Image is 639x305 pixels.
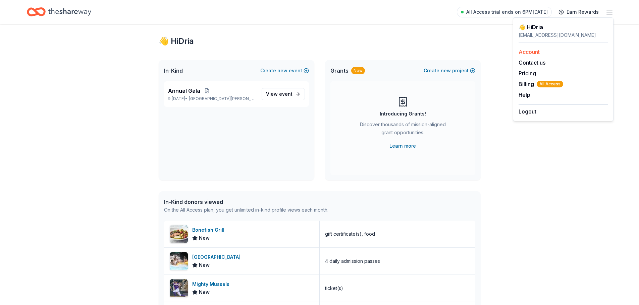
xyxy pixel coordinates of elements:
[554,6,603,18] a: Earn Rewards
[266,90,292,98] span: View
[164,67,183,75] span: In-Kind
[519,80,563,88] button: BillingAll Access
[168,96,256,101] p: [DATE] •
[519,80,563,88] span: Billing
[170,279,188,297] img: Image for Mighty Mussels
[164,198,328,206] div: In-Kind donors viewed
[164,206,328,214] div: On the All Access plan, you get unlimited in-kind profile views each month.
[279,91,292,97] span: event
[192,280,232,288] div: Mighty Mussels
[192,226,227,234] div: Bonefish Grill
[199,261,210,269] span: New
[351,67,365,74] div: New
[519,59,545,67] button: Contact us
[519,49,540,55] a: Account
[170,225,188,243] img: Image for Bonefish Grill
[325,257,380,265] div: 4 daily admission passes
[466,8,548,16] span: All Access trial ends on 6PM[DATE]
[330,67,349,75] span: Grants
[380,110,426,118] div: Introducing Grants!
[519,107,536,116] button: Logout
[192,253,243,261] div: [GEOGRAPHIC_DATA]
[537,81,563,87] span: All Access
[260,67,309,75] button: Createnewevent
[170,252,188,270] img: Image for Rapids Water Park
[519,31,608,39] div: [EMAIL_ADDRESS][DOMAIN_NAME]
[389,142,416,150] a: Learn more
[277,67,287,75] span: new
[199,288,210,296] span: New
[457,7,552,17] a: All Access trial ends on 6PM[DATE]
[325,284,343,292] div: ticket(s)
[441,67,451,75] span: new
[424,67,475,75] button: Createnewproject
[519,70,536,77] a: Pricing
[519,91,530,99] button: Help
[325,230,375,238] div: gift certificate(s), food
[357,121,448,139] div: Discover thousands of mission-aligned grant opportunities.
[199,234,210,242] span: New
[27,4,91,20] a: Home
[262,88,305,100] a: View event
[189,96,256,101] span: [GEOGRAPHIC_DATA][PERSON_NAME], [GEOGRAPHIC_DATA]
[159,36,481,47] div: 👋 Hi Dria
[168,87,200,95] span: Annual Gala
[519,23,608,31] div: 👋 Hi Dria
